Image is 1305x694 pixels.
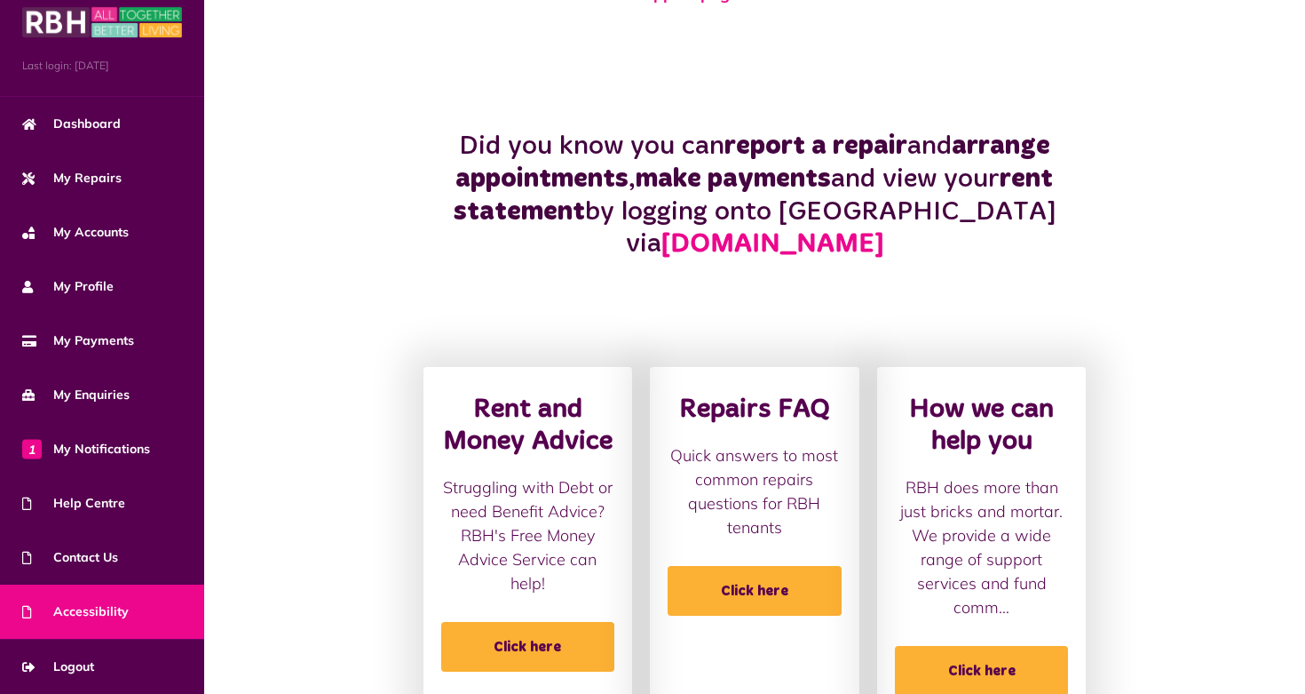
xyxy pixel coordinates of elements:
span: Logout [22,658,94,676]
p: RBH does more than just bricks and mortar. We provide a wide range of support services and fund c... [895,475,1069,619]
span: 1 [22,439,42,459]
span: Accessibility [22,602,129,621]
span: Last login: [DATE] [22,58,182,74]
h3: How we can help you [895,394,1069,458]
span: Click here [668,566,842,616]
span: My Enquiries [22,386,130,404]
span: My Profile [22,277,114,296]
span: Dashboard [22,115,121,133]
p: Quick answers to most common repairs questions for RBH tenants [668,443,842,539]
strong: make payments [636,165,831,192]
strong: report a repair [724,132,907,159]
h2: Did you know you can and , and view your by logging onto [GEOGRAPHIC_DATA] via [415,130,1095,260]
a: [DOMAIN_NAME] [661,231,883,258]
span: Click here [441,622,615,672]
span: My Notifications [22,440,150,459]
span: My Payments [22,331,134,350]
h3: Repairs FAQ [668,394,842,426]
img: MyRBH [22,4,182,40]
span: Contact Us [22,548,118,567]
p: Struggling with Debt or need Benefit Advice?RBH's Free Money Advice Service can help! [441,475,615,595]
h3: Rent and Money Advice [441,394,615,458]
span: Help Centre [22,494,125,513]
span: My Accounts [22,223,129,242]
span: My Repairs [22,169,122,187]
